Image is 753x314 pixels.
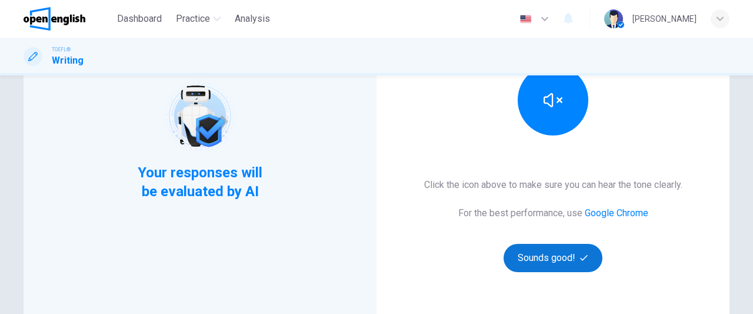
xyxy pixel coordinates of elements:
button: Sounds good! [504,244,602,272]
button: Dashboard [112,8,166,29]
span: Dashboard [117,12,162,26]
img: robot icon [162,79,237,154]
h1: Writing [52,54,84,68]
button: Analysis [230,8,275,29]
span: TOEFL® [52,45,71,54]
img: OpenEnglish logo [24,7,85,31]
button: Practice [171,8,225,29]
a: OpenEnglish logo [24,7,112,31]
a: Google Chrome [585,207,648,219]
span: Your responses will be evaluated by AI [129,163,272,201]
span: Practice [176,12,210,26]
h6: For the best performance, use [458,206,648,220]
h6: Click the icon above to make sure you can hear the tone clearly. [424,178,682,192]
span: Analysis [235,12,270,26]
img: en [518,15,533,24]
img: Profile picture [604,9,623,28]
div: [PERSON_NAME] [632,12,697,26]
